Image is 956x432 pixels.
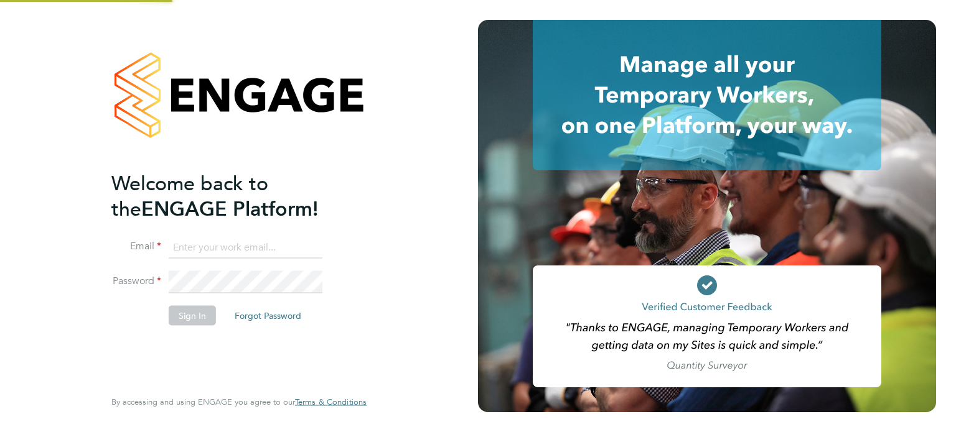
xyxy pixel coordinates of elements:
[111,397,367,407] span: By accessing and using ENGAGE you agree to our
[295,397,367,407] span: Terms & Conditions
[111,171,268,221] span: Welcome back to the
[111,170,354,221] h2: ENGAGE Platform!
[111,275,161,288] label: Password
[295,397,367,407] a: Terms & Conditions
[169,306,216,326] button: Sign In
[225,306,311,326] button: Forgot Password
[169,236,322,259] input: Enter your work email...
[111,240,161,253] label: Email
